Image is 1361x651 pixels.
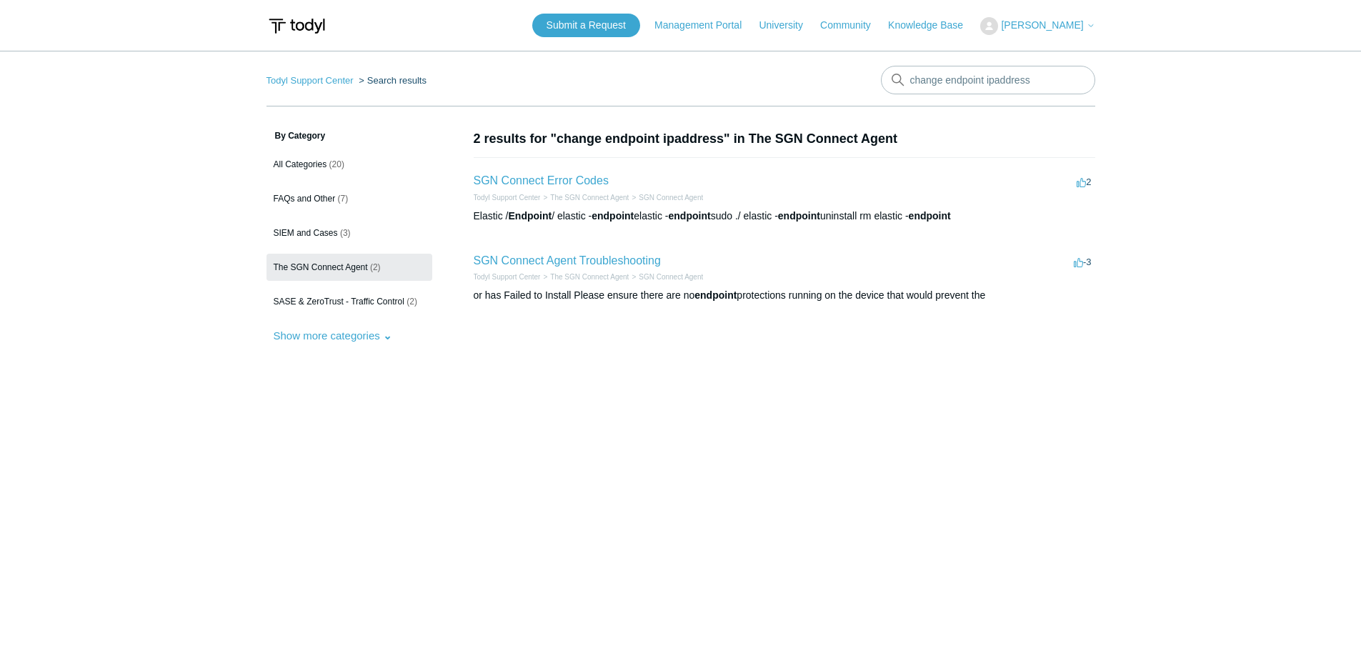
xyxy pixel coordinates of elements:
[474,174,609,187] a: SGN Connect Error Codes
[629,192,703,203] li: SGN Connect Agent
[639,273,703,281] a: SGN Connect Agent
[759,18,817,33] a: University
[540,192,629,203] li: The SGN Connect Agent
[669,210,711,222] em: endpoint
[909,210,951,222] em: endpoint
[274,262,368,272] span: The SGN Connect Agent
[474,129,1095,149] h1: 2 results for "change endpoint ipaddress" in The SGN Connect Agent
[274,297,404,307] span: SASE & ZeroTrust - Traffic Control
[407,297,417,307] span: (2)
[694,289,737,301] em: endpoint
[274,228,338,238] span: SIEM and Cases
[509,210,552,222] em: Endpoint
[778,210,820,222] em: endpoint
[980,17,1095,35] button: [PERSON_NAME]
[266,322,399,349] button: Show more categories
[881,66,1095,94] input: Search
[266,254,432,281] a: The SGN Connect Agent (2)
[266,219,432,247] a: SIEM and Cases (3)
[266,129,432,142] h3: By Category
[274,159,327,169] span: All Categories
[274,194,336,204] span: FAQs and Other
[1074,257,1092,267] span: -3
[592,210,634,222] em: endpoint
[340,228,351,238] span: (3)
[1001,19,1083,31] span: [PERSON_NAME]
[1077,177,1091,187] span: 2
[474,194,541,202] a: Todyl Support Center
[550,194,629,202] a: The SGN Connect Agent
[266,75,354,86] a: Todyl Support Center
[266,75,357,86] li: Todyl Support Center
[654,18,756,33] a: Management Portal
[370,262,381,272] span: (2)
[338,194,349,204] span: (7)
[629,272,703,282] li: SGN Connect Agent
[329,159,344,169] span: (20)
[474,272,541,282] li: Todyl Support Center
[474,254,661,267] a: SGN Connect Agent Troubleshooting
[639,194,703,202] a: SGN Connect Agent
[356,75,427,86] li: Search results
[474,273,541,281] a: Todyl Support Center
[540,272,629,282] li: The SGN Connect Agent
[888,18,977,33] a: Knowledge Base
[266,151,432,178] a: All Categories (20)
[474,288,1095,303] div: or has Failed to Install Please ensure there are no protections running on the device that would ...
[474,209,1095,224] div: Elastic / / elastic - elastic - sudo ./ elastic - uninstall rm elastic -
[550,273,629,281] a: The SGN Connect Agent
[266,13,327,39] img: Todyl Support Center Help Center home page
[266,288,432,315] a: SASE & ZeroTrust - Traffic Control (2)
[532,14,640,37] a: Submit a Request
[474,192,541,203] li: Todyl Support Center
[266,185,432,212] a: FAQs and Other (7)
[820,18,885,33] a: Community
